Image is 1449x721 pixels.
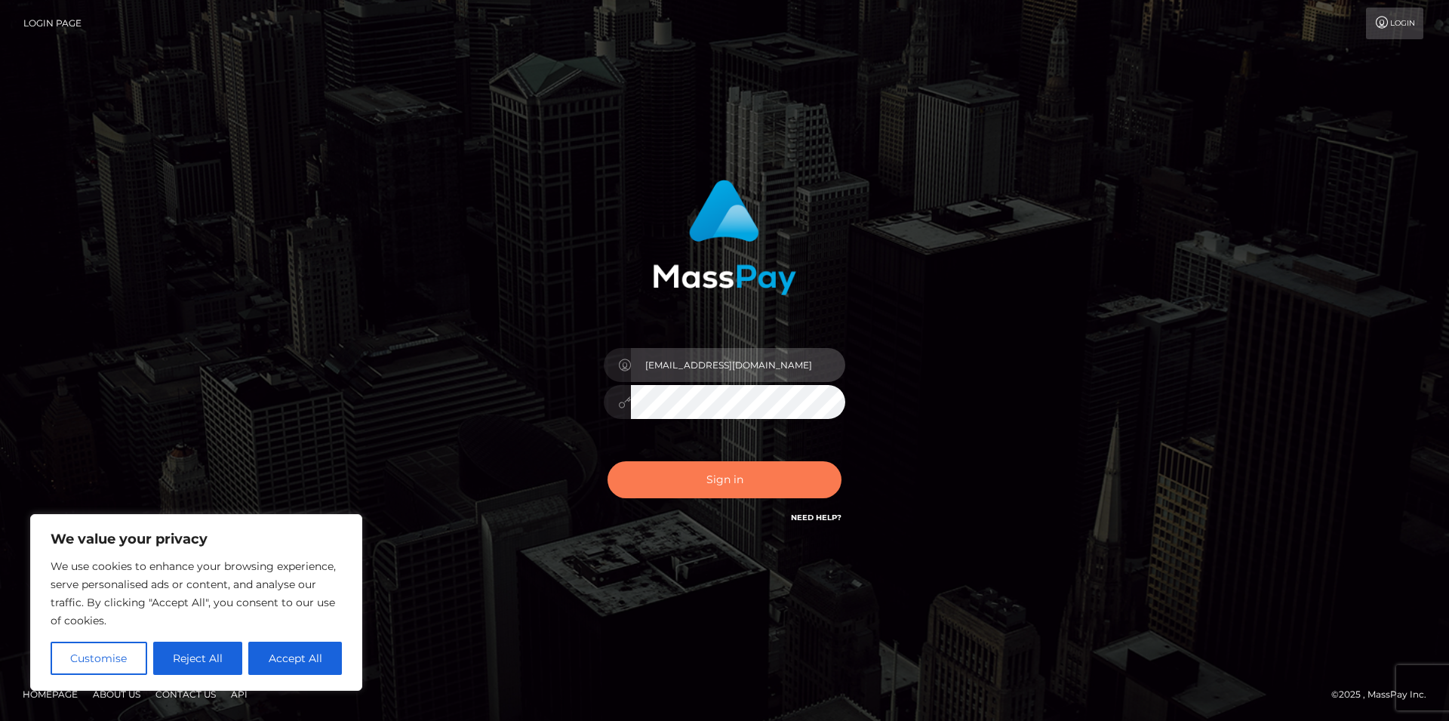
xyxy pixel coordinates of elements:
[153,642,243,675] button: Reject All
[631,348,845,382] input: Username...
[653,180,796,295] img: MassPay Login
[225,682,254,706] a: API
[87,682,146,706] a: About Us
[30,514,362,691] div: We value your privacy
[791,513,841,522] a: Need Help?
[51,530,342,548] p: We value your privacy
[1366,8,1423,39] a: Login
[23,8,82,39] a: Login Page
[51,642,147,675] button: Customise
[608,461,841,498] button: Sign in
[51,557,342,630] p: We use cookies to enhance your browsing experience, serve personalised ads or content, and analys...
[1331,686,1438,703] div: © 2025 , MassPay Inc.
[149,682,222,706] a: Contact Us
[248,642,342,675] button: Accept All
[17,682,84,706] a: Homepage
